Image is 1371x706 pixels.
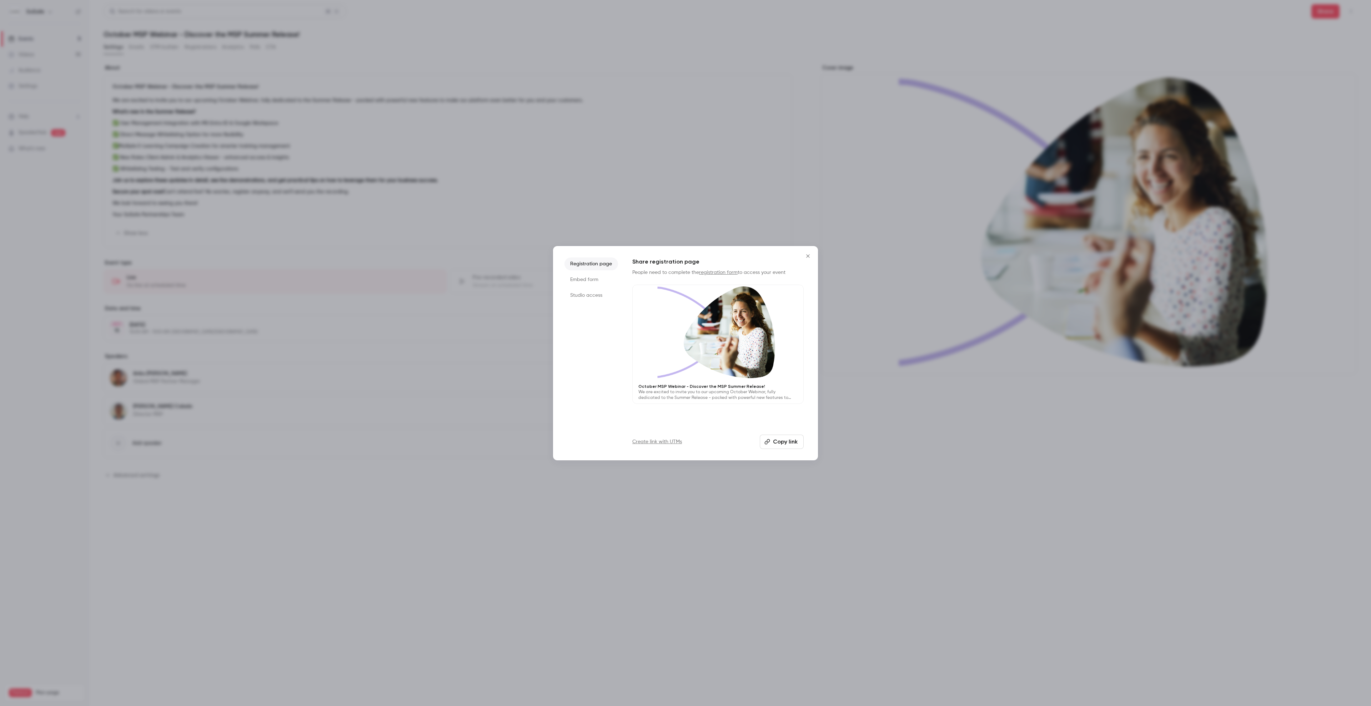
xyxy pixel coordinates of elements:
[632,438,682,445] a: Create link with UTMs
[801,249,815,263] button: Close
[564,273,618,286] li: Embed form
[632,269,804,276] p: People need to complete the to access your event
[699,270,738,275] a: registration form
[760,435,804,449] button: Copy link
[632,285,804,404] a: October MSP Webinar - Discover the MSP Summer Release!We are excited to invite you to our upcomin...
[564,289,618,302] li: Studio access
[638,384,798,389] p: October MSP Webinar - Discover the MSP Summer Release!
[632,257,804,266] h1: Share registration page
[564,257,618,270] li: Registration page
[638,389,798,401] p: We are excited to invite you to our upcoming October Webinar, fully dedicated to the Summer Relea...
